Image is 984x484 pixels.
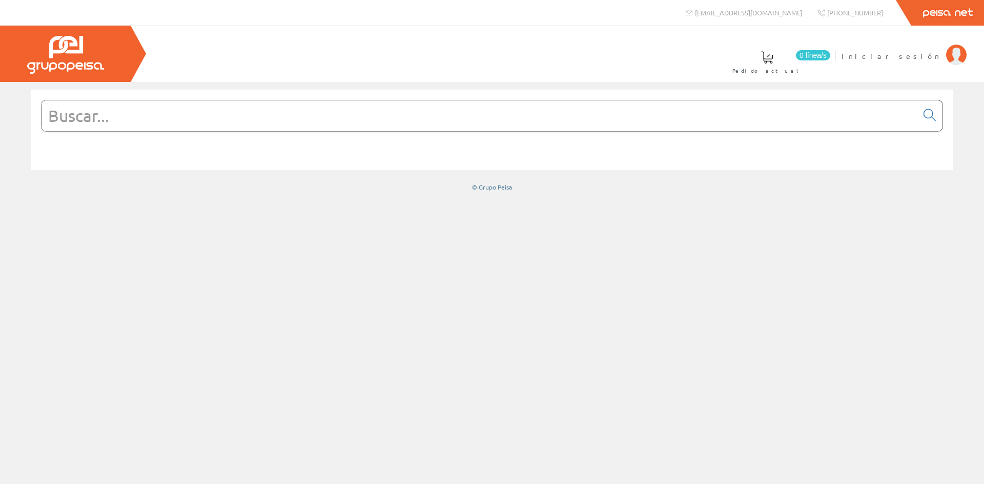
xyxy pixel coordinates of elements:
span: [PHONE_NUMBER] [827,8,883,17]
span: [EMAIL_ADDRESS][DOMAIN_NAME] [695,8,802,17]
img: Grupo Peisa [27,36,104,74]
span: Iniciar sesión [842,51,941,61]
div: © Grupo Peisa [31,183,953,192]
span: Pedido actual [732,66,802,76]
a: Iniciar sesión [842,43,967,52]
span: 0 línea/s [796,50,830,60]
input: Buscar... [42,100,917,131]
